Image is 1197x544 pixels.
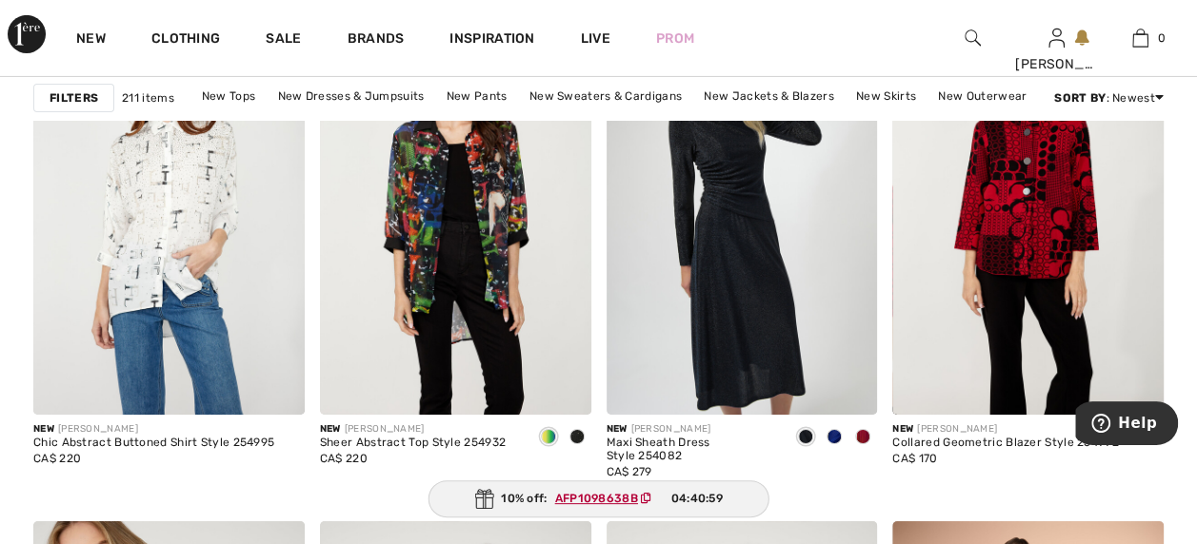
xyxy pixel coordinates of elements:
[192,84,265,108] a: New Tops
[8,15,46,53] img: 1ère Avenue
[607,465,652,478] span: CA$ 279
[892,423,913,435] span: New
[670,490,722,507] span: 04:40:59
[151,30,220,50] a: Clothing
[965,27,981,49] img: search the website
[555,492,638,505] ins: AFP1098638B
[892,9,1164,415] img: Collared Geometric Blazer Style 254992. Tomato/black
[847,84,926,108] a: New Skirts
[33,422,274,437] div: [PERSON_NAME]
[122,89,174,107] span: 211 items
[1048,29,1065,47] a: Sign In
[694,84,843,108] a: New Jackets & Blazers
[474,489,493,509] img: Gift.svg
[320,422,506,437] div: [PERSON_NAME]
[892,437,1118,450] div: Collared Geometric Blazer Style 254992
[607,422,777,437] div: [PERSON_NAME]
[534,422,563,454] div: Black/Multi
[848,422,877,454] div: Deep cherry
[348,30,405,50] a: Brands
[437,84,517,108] a: New Pants
[928,84,1036,108] a: New Outerwear
[656,29,694,49] a: Prom
[1099,27,1181,49] a: 0
[1054,91,1106,105] strong: Sort By
[791,422,820,454] div: Black
[1132,27,1148,49] img: My Bag
[892,452,937,465] span: CA$ 170
[607,9,878,415] img: Maxi Sheath Dress Style 254082. Deep cherry
[607,423,628,435] span: New
[76,30,106,50] a: New
[1075,401,1178,449] iframe: Opens a widget where you can find more information
[320,423,341,435] span: New
[33,437,274,450] div: Chic Abstract Buttoned Shirt Style 254995
[1054,89,1164,107] div: : Newest
[820,422,848,454] div: Royal Sapphire 163
[266,30,301,50] a: Sale
[449,30,534,50] span: Inspiration
[892,422,1118,437] div: [PERSON_NAME]
[269,84,434,108] a: New Dresses & Jumpsuits
[520,84,691,108] a: New Sweaters & Cardigans
[320,452,368,465] span: CA$ 220
[320,9,591,415] img: Sheer Abstract Top Style 254932. Black/Multi
[33,452,81,465] span: CA$ 220
[50,89,98,107] strong: Filters
[1015,54,1097,74] div: [PERSON_NAME]
[1048,27,1065,49] img: My Info
[563,422,591,454] div: Black
[581,29,610,49] a: Live
[33,9,305,415] img: Chic Abstract Buttoned Shirt Style 254995. Off White
[1158,29,1166,47] span: 0
[607,437,777,463] div: Maxi Sheath Dress Style 254082
[320,437,506,450] div: Sheer Abstract Top Style 254932
[33,423,54,435] span: New
[428,480,769,517] div: 10% off:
